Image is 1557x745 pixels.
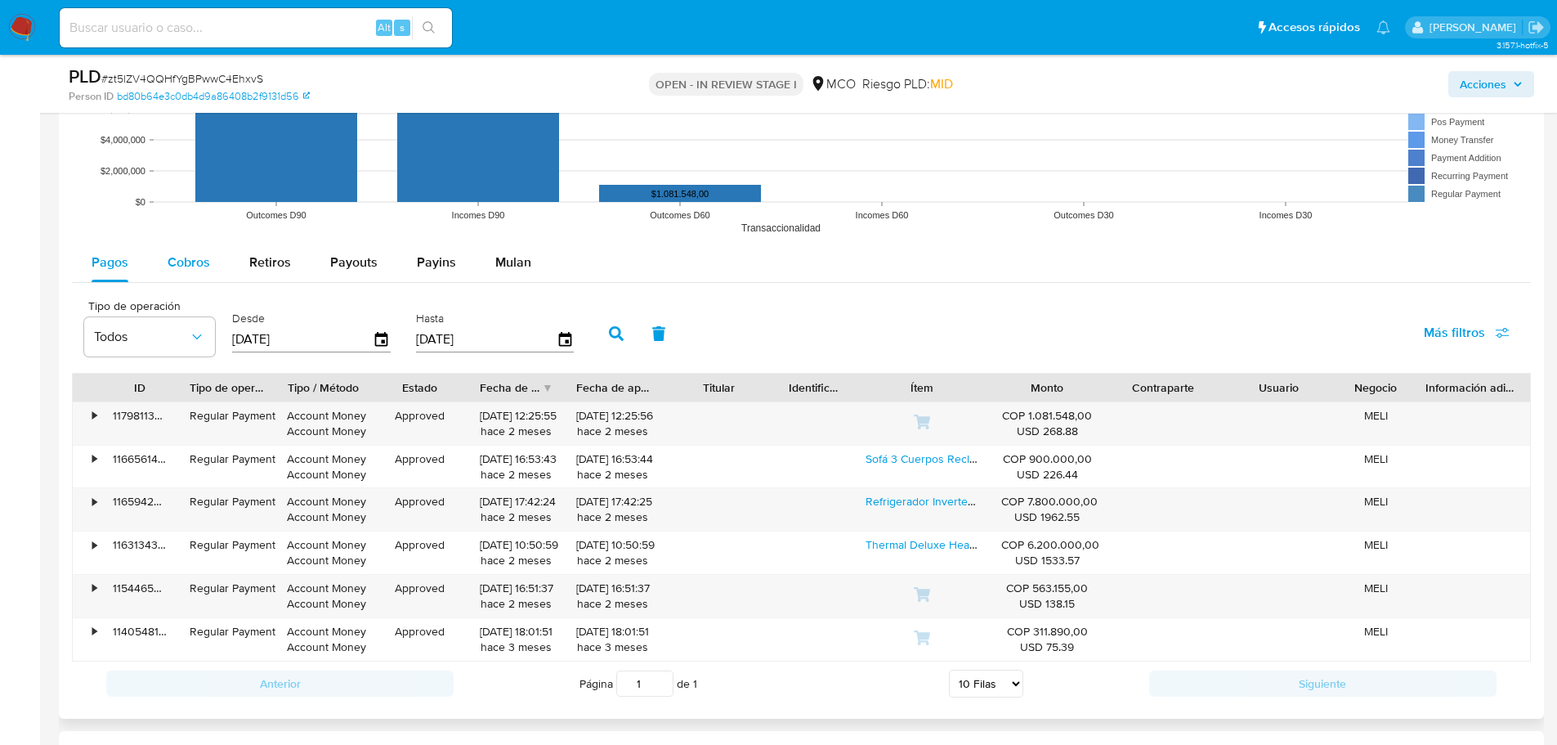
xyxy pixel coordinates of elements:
[69,63,101,89] b: PLD
[1268,19,1360,36] span: Accesos rápidos
[1376,20,1390,34] a: Notificaciones
[810,75,856,93] div: MCO
[101,70,263,87] span: # zt5lZV4QQHfYgBPwwC4EhxvS
[649,73,803,96] p: OPEN - IN REVIEW STAGE I
[862,75,953,93] span: Riesgo PLD:
[400,20,405,35] span: s
[930,74,953,93] span: MID
[1497,38,1549,52] span: 3.157.1-hotfix-5
[1460,71,1506,97] span: Acciones
[1528,19,1545,36] a: Salir
[69,89,114,104] b: Person ID
[1429,20,1522,35] p: felipe.cayon@mercadolibre.com
[1448,71,1534,97] button: Acciones
[117,89,310,104] a: bd80b64e3c0db4d9a86408b2f9131d56
[412,16,445,39] button: search-icon
[378,20,391,35] span: Alt
[60,17,452,38] input: Buscar usuario o caso...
